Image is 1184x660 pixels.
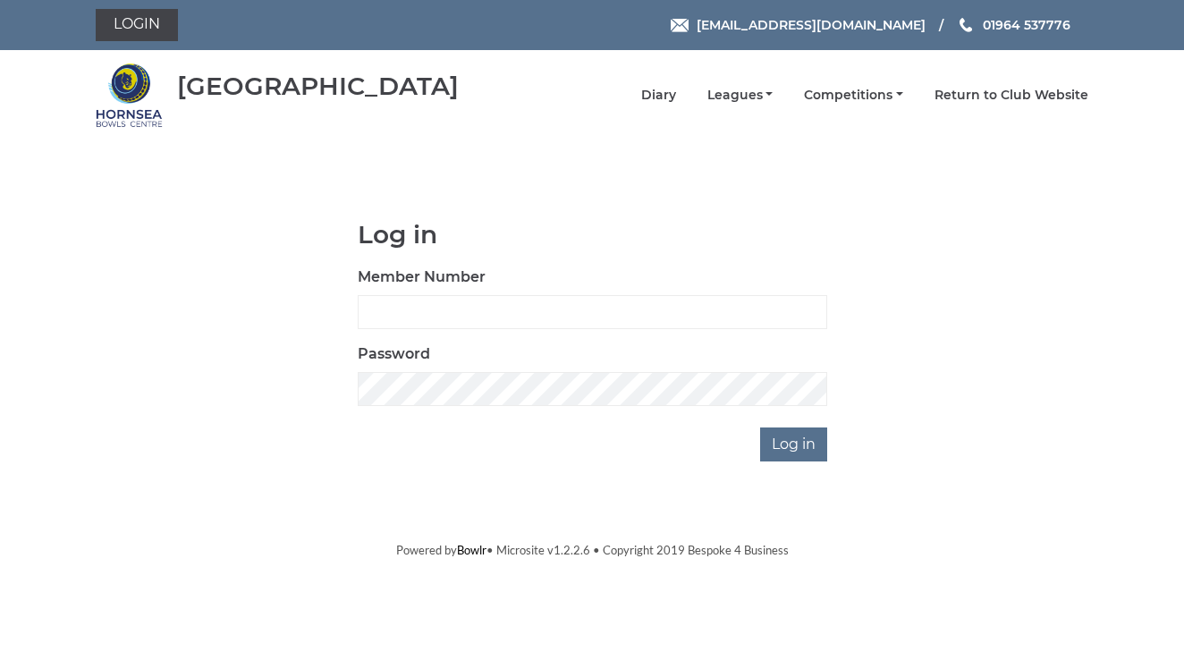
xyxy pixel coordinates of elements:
[177,72,459,100] div: [GEOGRAPHIC_DATA]
[804,87,903,104] a: Competitions
[358,267,486,288] label: Member Number
[935,87,1088,104] a: Return to Club Website
[707,87,774,104] a: Leagues
[697,17,926,33] span: [EMAIL_ADDRESS][DOMAIN_NAME]
[983,17,1070,33] span: 01964 537776
[96,9,178,41] a: Login
[960,18,972,32] img: Phone us
[457,543,486,557] a: Bowlr
[358,221,827,249] h1: Log in
[396,543,789,557] span: Powered by • Microsite v1.2.2.6 • Copyright 2019 Bespoke 4 Business
[358,343,430,365] label: Password
[96,62,163,129] img: Hornsea Bowls Centre
[760,427,827,461] input: Log in
[957,15,1070,35] a: Phone us 01964 537776
[671,19,689,32] img: Email
[641,87,676,104] a: Diary
[671,15,926,35] a: Email [EMAIL_ADDRESS][DOMAIN_NAME]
